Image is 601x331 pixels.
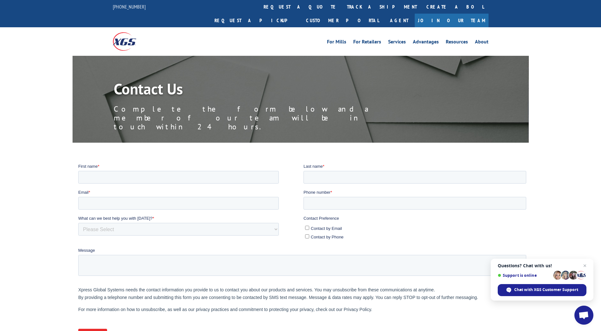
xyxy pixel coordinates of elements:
p: Complete the form below and a member of our team will be in touch within 24 hours. [114,105,399,131]
a: Agent [384,14,415,27]
a: Resources [446,39,468,46]
span: Chat with XGS Customer Support [498,284,586,296]
h1: Contact Us [114,81,399,100]
span: Chat with XGS Customer Support [514,287,578,293]
a: [PHONE_NUMBER] [113,3,146,10]
a: Advantages [413,39,439,46]
a: About [475,39,489,46]
a: For Mills [327,39,346,46]
span: Support is online [498,273,551,278]
a: Open chat [574,306,593,325]
a: For Retailers [353,39,381,46]
a: Join Our Team [415,14,489,27]
a: Customer Portal [301,14,384,27]
a: Services [388,39,406,46]
span: Questions? Chat with us! [498,263,586,268]
a: Request a pickup [210,14,301,27]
